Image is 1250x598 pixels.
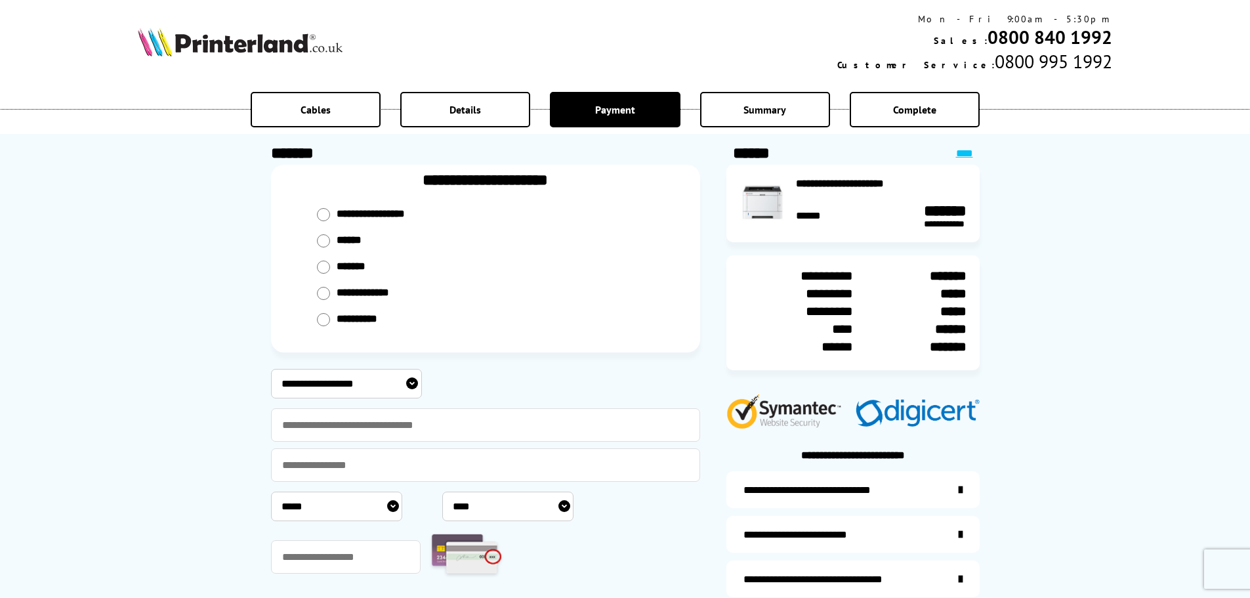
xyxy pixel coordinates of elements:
a: additional-cables [726,561,980,597]
a: items-arrive [726,516,980,553]
div: Mon - Fri 9:00am - 5:30pm [837,13,1112,25]
span: Customer Service: [837,59,995,71]
a: 0800 840 1992 [988,25,1112,49]
span: Summary [743,103,786,116]
a: additional-ink [726,471,980,508]
span: Complete [893,103,936,116]
img: Printerland Logo [138,28,343,56]
span: Cables [301,103,331,116]
span: Payment [595,103,635,116]
span: Sales: [934,35,988,47]
span: 0800 995 1992 [995,49,1112,74]
span: Details [449,103,481,116]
